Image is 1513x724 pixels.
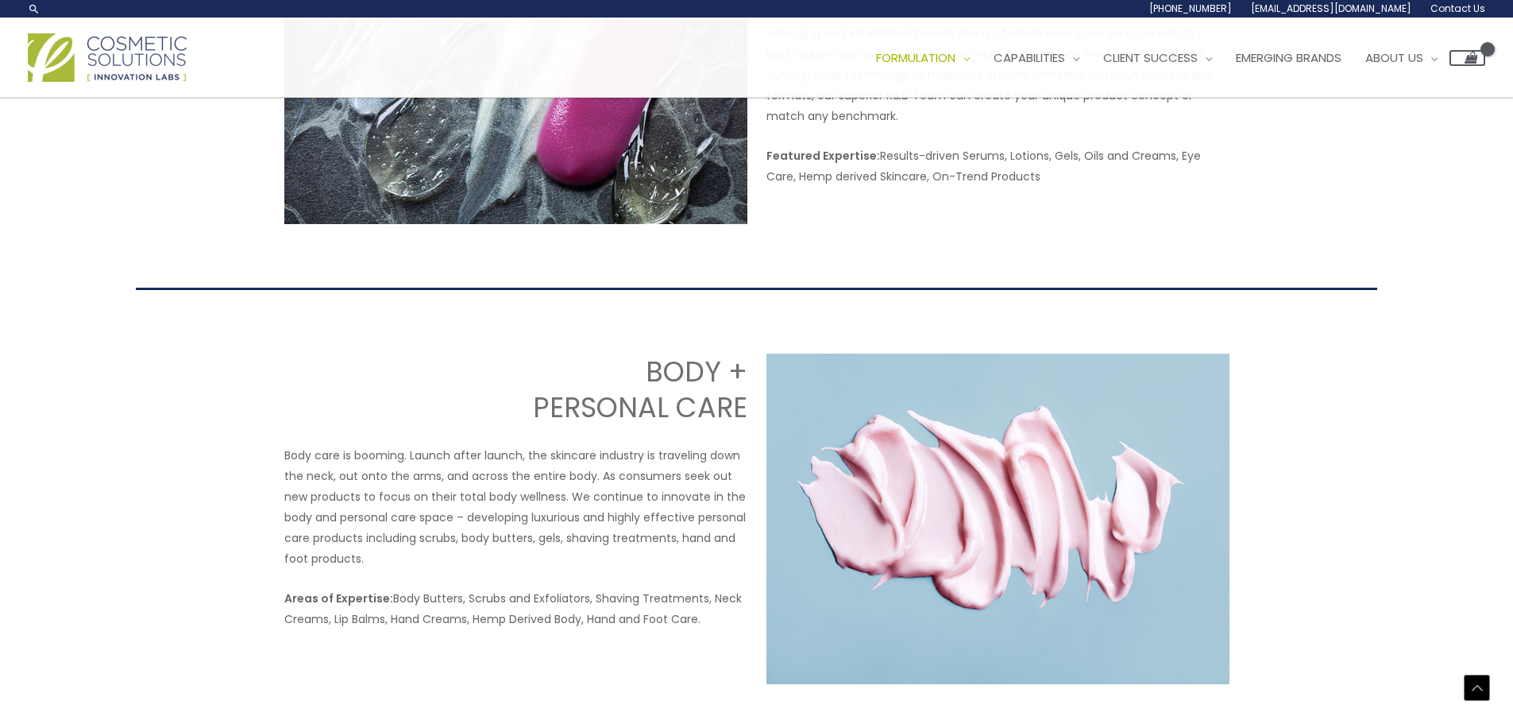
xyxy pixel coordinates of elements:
span: Capabilities [994,49,1065,66]
a: Formulation [864,34,982,82]
nav: Site Navigation [852,34,1485,82]
img: Cosmetic Solutions Logo [28,33,187,82]
strong: Featured Expertise: [766,148,880,164]
span: Emerging Brands [1236,49,1341,66]
p: Body Butters, Scrubs and Exfoliators, Shaving Treatments, Neck Creams, Lip Balms, Hand Creams, He... [284,588,747,629]
span: [PHONE_NUMBER] [1149,2,1232,15]
a: Search icon link [28,2,41,15]
strong: Areas of Expertise: [284,590,393,606]
span: Client Success [1103,49,1198,66]
a: Emerging Brands [1224,34,1353,82]
p: Body care is booming. Launch after launch, the skincare industry is traveling down the neck, out ... [284,445,747,569]
a: About Us [1353,34,1449,82]
a: Client Success [1091,34,1224,82]
span: About Us [1365,49,1423,66]
h2: BODY + PERSONAL CARE [284,354,747,426]
p: Results-driven Serums, Lotions, Gels, Oils and Creams, Eye Care, Hemp derived Skincare, On-Trend ... [766,145,1229,187]
span: Formulation [876,49,955,66]
img: Innovation Station Body Care Image [766,354,1229,684]
span: [EMAIL_ADDRESS][DOMAIN_NAME] [1251,2,1411,15]
a: Capabilities [982,34,1091,82]
span: Contact Us [1430,2,1485,15]
a: View Shopping Cart, empty [1449,50,1485,66]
